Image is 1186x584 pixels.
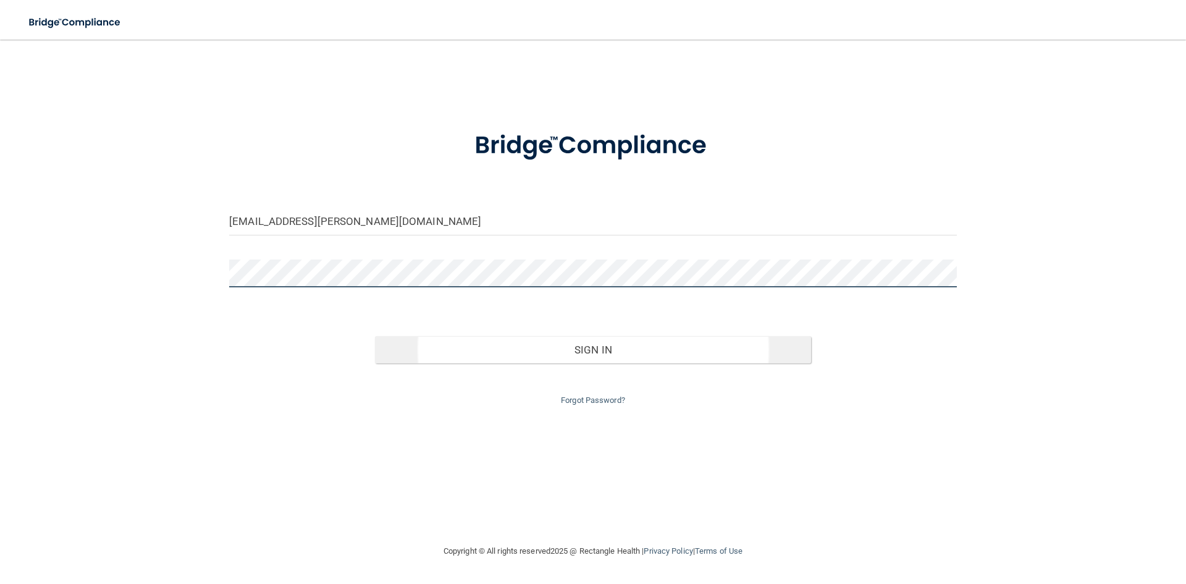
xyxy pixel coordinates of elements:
[375,336,812,363] button: Sign In
[229,208,957,235] input: Email
[644,546,692,556] a: Privacy Policy
[368,531,818,571] div: Copyright © All rights reserved 2025 @ Rectangle Health | |
[19,10,132,35] img: bridge_compliance_login_screen.278c3ca4.svg
[695,546,742,556] a: Terms of Use
[972,496,1171,546] iframe: Drift Widget Chat Controller
[561,396,625,405] a: Forgot Password?
[449,114,737,178] img: bridge_compliance_login_screen.278c3ca4.svg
